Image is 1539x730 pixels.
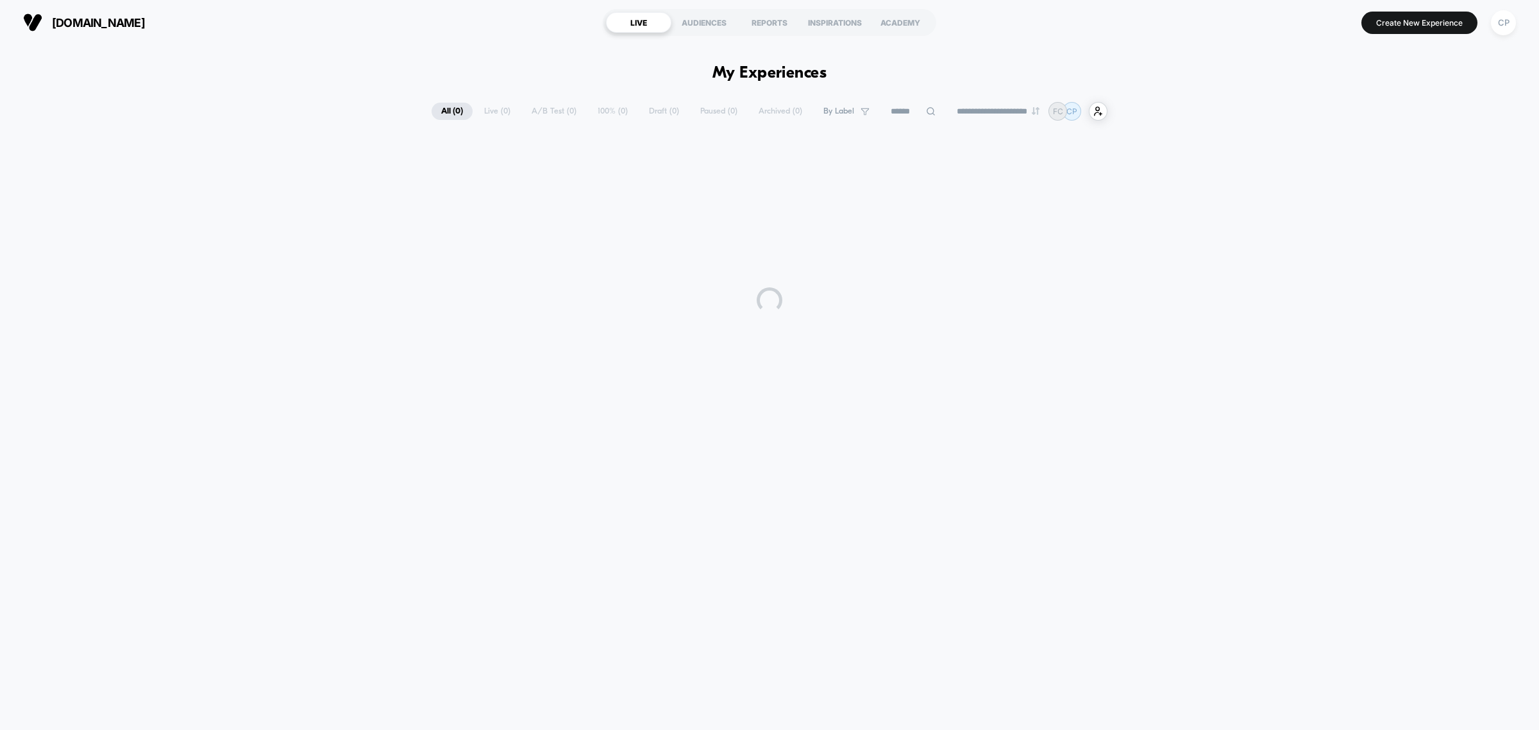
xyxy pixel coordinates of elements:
p: CP [1066,106,1077,116]
div: LIVE [606,12,671,33]
span: All ( 0 ) [432,103,473,120]
div: ACADEMY [868,12,933,33]
button: Create New Experience [1361,12,1477,34]
p: FC [1053,106,1063,116]
button: CP [1487,10,1520,36]
button: [DOMAIN_NAME] [19,12,149,33]
div: REPORTS [737,12,802,33]
div: AUDIENCES [671,12,737,33]
img: end [1032,107,1039,115]
h1: My Experiences [712,64,827,83]
span: [DOMAIN_NAME] [52,16,145,30]
img: Visually logo [23,13,42,32]
div: CP [1491,10,1516,35]
span: By Label [823,106,854,116]
div: INSPIRATIONS [802,12,868,33]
